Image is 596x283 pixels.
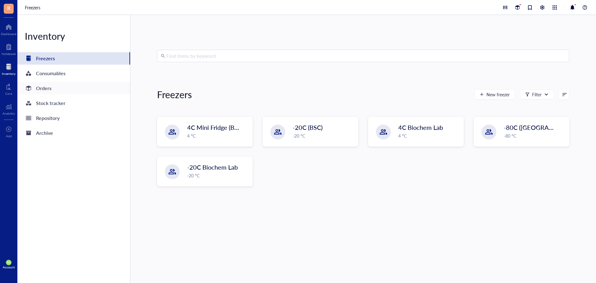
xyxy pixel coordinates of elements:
div: Repository [36,114,60,122]
div: Core [5,92,12,95]
div: Account [3,265,15,269]
div: -80 °C [504,132,565,139]
div: Archive [36,129,53,137]
div: Freezers [157,88,192,101]
a: Archive [17,127,130,139]
div: Notebook [2,52,16,56]
div: Analytics [2,112,15,115]
span: -20C Biochem Lab [187,163,238,171]
a: Freezers [25,4,42,11]
div: -20 °C [293,132,354,139]
div: 4 °C [187,132,249,139]
span: -20C (BSC) [293,123,323,132]
div: -20 °C [187,172,249,179]
div: Freezers [36,54,55,63]
a: Consumables [17,67,130,80]
div: 4 °C [398,132,460,139]
div: Orders [36,84,52,93]
div: Inventory [2,72,16,75]
div: Inventory [17,30,130,42]
a: Orders [17,82,130,94]
div: Filter [532,91,542,98]
span: 4C Biochem Lab [398,123,443,132]
div: Consumables [36,69,65,78]
a: Core [5,82,12,95]
div: Stock tracker [36,99,65,107]
span: 4C Mini Fridge (BSC) [187,123,243,132]
a: Stock tracker [17,97,130,109]
a: Notebook [2,42,16,56]
a: Repository [17,112,130,124]
span: NG [7,261,10,264]
span: R [7,4,10,12]
span: -80C ([GEOGRAPHIC_DATA]) [504,123,586,132]
a: Dashboard [1,22,16,36]
span: New freezer [486,92,510,97]
div: Dashboard [1,32,16,36]
a: Freezers [17,52,130,65]
button: New freezer [474,89,515,99]
a: Analytics [2,102,15,115]
div: Add [6,134,12,138]
a: Inventory [2,62,16,75]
